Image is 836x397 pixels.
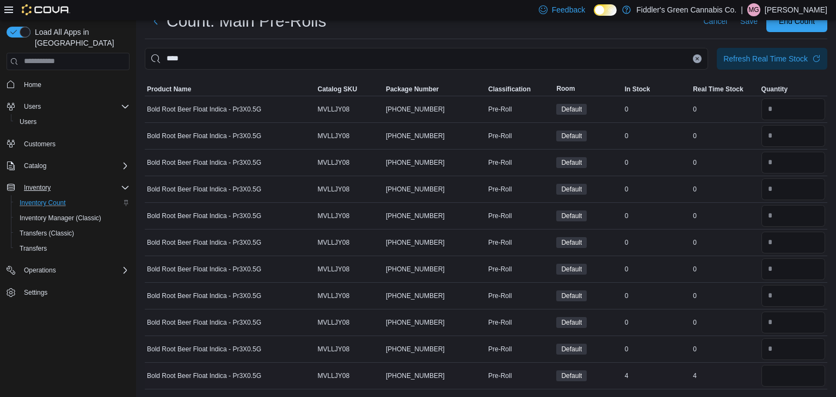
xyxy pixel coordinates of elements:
[318,238,350,247] span: MVLLJY08
[691,156,759,169] div: 0
[318,345,350,353] span: MVLLJY08
[2,180,134,195] button: Inventory
[623,129,691,142] div: 0
[488,132,512,140] span: Pre-Roll
[779,16,815,27] span: End Count
[552,4,585,15] span: Feedback
[384,129,486,142] div: [PHONE_NUMBER]
[623,236,691,249] div: 0
[318,158,350,167] span: MVLLJY08
[623,103,691,116] div: 0
[15,242,130,255] span: Transfers
[594,4,617,16] input: Dark Mode
[20,78,130,91] span: Home
[147,132,261,140] span: Bold Root Beer Float Indica - Pr3X0.5G
[561,238,582,247] span: Default
[384,316,486,329] div: [PHONE_NUMBER]
[167,10,326,32] h1: Count: Main Pre-Rolls
[147,158,261,167] span: Bold Root Beer Float Indica - Pr3X0.5G
[318,318,350,327] span: MVLLJY08
[20,264,60,277] button: Operations
[2,99,134,114] button: Users
[384,289,486,302] div: [PHONE_NUMBER]
[147,238,261,247] span: Bold Root Beer Float Indica - Pr3X0.5G
[20,100,130,113] span: Users
[717,48,827,70] button: Refresh Real Time Stock
[691,83,759,96] button: Real Time Stock
[556,104,587,115] span: Default
[488,291,512,300] span: Pre-Roll
[7,72,130,329] nav: Complex example
[147,105,261,114] span: Bold Root Beer Float Indica - Pr3X0.5G
[556,317,587,328] span: Default
[147,345,261,353] span: Bold Root Beer Float Indica - Pr3X0.5G
[488,185,512,194] span: Pre-Roll
[556,290,587,301] span: Default
[748,3,759,16] span: MG
[20,181,130,194] span: Inventory
[2,77,134,92] button: Home
[145,48,708,70] input: This is a search bar. After typing your query, hit enter to filter the results lower in the page.
[488,318,512,327] span: Pre-Roll
[488,371,512,380] span: Pre-Roll
[318,291,350,300] span: MVLLJY08
[20,100,45,113] button: Users
[20,137,130,151] span: Customers
[488,212,512,220] span: Pre-Roll
[15,115,130,128] span: Users
[691,129,759,142] div: 0
[740,16,758,27] span: Save
[623,343,691,356] div: 0
[24,102,41,111] span: Users
[24,80,41,89] span: Home
[147,291,261,300] span: Bold Root Beer Float Indica - Pr3X0.5G
[24,288,47,297] span: Settings
[691,369,759,382] div: 4
[20,214,101,222] span: Inventory Manager (Classic)
[20,229,74,238] span: Transfers (Classic)
[556,157,587,168] span: Default
[15,212,106,225] a: Inventory Manager (Classic)
[561,158,582,168] span: Default
[623,209,691,222] div: 0
[384,183,486,196] div: [PHONE_NUMBER]
[11,226,134,241] button: Transfers (Classic)
[24,162,46,170] span: Catalog
[384,369,486,382] div: [PHONE_NUMBER]
[2,136,134,152] button: Customers
[15,196,70,209] a: Inventory Count
[561,371,582,381] span: Default
[11,195,134,210] button: Inventory Count
[488,265,512,274] span: Pre-Roll
[20,181,55,194] button: Inventory
[561,104,582,114] span: Default
[20,199,66,207] span: Inventory Count
[561,211,582,221] span: Default
[693,54,702,63] button: Clear input
[623,263,691,276] div: 0
[318,85,358,94] span: Catalog SKU
[20,138,60,151] a: Customers
[318,265,350,274] span: MVLLJY08
[384,343,486,356] div: [PHONE_NUMBER]
[147,212,261,220] span: Bold Root Beer Float Indica - Pr3X0.5G
[699,10,731,32] button: Cancel
[556,184,587,195] span: Default
[625,85,650,94] span: In Stock
[384,236,486,249] div: [PHONE_NUMBER]
[20,159,130,172] span: Catalog
[623,316,691,329] div: 0
[488,85,531,94] span: Classification
[623,289,691,302] div: 0
[747,3,760,16] div: Michael Gagnon
[623,183,691,196] div: 0
[703,16,727,27] span: Cancel
[691,183,759,196] div: 0
[15,115,41,128] a: Users
[556,344,587,355] span: Default
[24,266,56,275] span: Operations
[691,236,759,249] div: 0
[145,10,167,32] button: Next
[759,83,827,96] button: Quantity
[691,263,759,276] div: 0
